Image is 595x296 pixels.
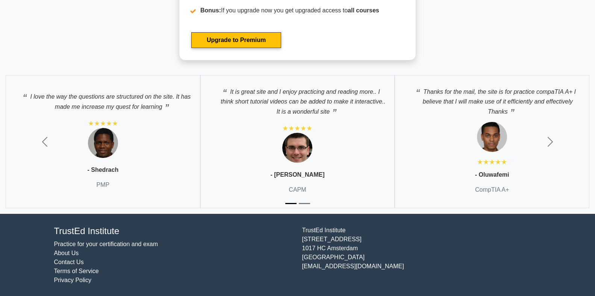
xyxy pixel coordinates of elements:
img: Testimonial 1 [282,133,312,163]
div: ★★★★★ [282,124,312,133]
a: Contact Us [54,259,84,265]
p: CompTIA A+ [475,185,509,194]
h4: TrustEd Institute [54,226,293,237]
img: Testimonial 1 [88,128,118,158]
a: Terms of Service [54,268,99,274]
a: Practice for your certification and exam [54,241,158,247]
a: Privacy Policy [54,277,92,283]
div: TrustEd Institute [STREET_ADDRESS] 1017 HC Amsterdam [GEOGRAPHIC_DATA] [EMAIL_ADDRESS][DOMAIN_NAME] [298,226,546,285]
p: Thanks for the mail, the site is for practice compaTIA A+ I believe that I will make use of it ef... [403,83,581,116]
button: Slide 1 [285,199,297,208]
p: PMP [96,180,109,189]
p: - Shedrach [87,165,118,174]
div: ★★★★★ [88,119,118,128]
p: It is great site and I enjoy practicing and reading more.. I think short tutorial videos can be a... [208,83,387,116]
p: - [PERSON_NAME] [270,170,324,179]
img: Testimonial 1 [477,122,507,152]
div: ★★★★★ [477,158,507,167]
button: Slide 2 [299,199,310,208]
a: About Us [54,250,79,256]
a: Upgrade to Premium [191,32,281,48]
p: CAPM [289,185,306,194]
p: - Oluwafemi [475,170,509,179]
p: I love the way the questions are structured on the site. It has made me increase my quest for lea... [14,88,192,111]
